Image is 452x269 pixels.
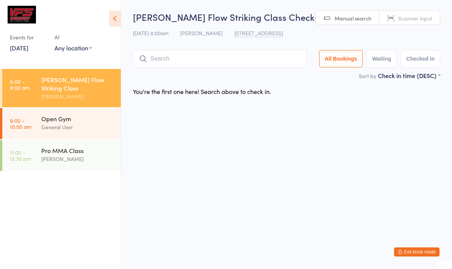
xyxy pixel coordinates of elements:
[55,31,92,44] div: At
[10,44,28,52] a: [DATE]
[2,69,121,107] a: 8:00 -9:00 am[PERSON_NAME] Flow Striking Class[PERSON_NAME]
[401,50,440,67] button: Checked in
[180,29,223,37] span: [PERSON_NAME]
[41,155,114,163] div: [PERSON_NAME]
[398,14,432,22] span: Scanner input
[8,6,36,23] img: VFS Academy
[2,108,121,139] a: 9:00 -10:00 amOpen GymGeneral User
[394,247,440,256] button: Exit kiosk mode
[366,50,397,67] button: Waiting
[133,50,307,67] input: Search
[41,92,114,101] div: [PERSON_NAME]
[41,75,114,92] div: [PERSON_NAME] Flow Striking Class
[10,78,30,91] time: 8:00 - 9:00 am
[319,50,363,67] button: All Bookings
[41,146,114,155] div: Pro MMA Class
[2,140,121,171] a: 11:00 -12:30 pmPro MMA Class[PERSON_NAME]
[41,114,114,123] div: Open Gym
[133,11,440,23] h2: [PERSON_NAME] Flow Striking Class Check-in
[335,14,371,22] span: Manual search
[55,44,92,52] div: Any location
[378,71,440,80] div: Check in time (DESC)
[133,87,271,95] div: You're the first one here! Search above to check in.
[359,72,376,80] label: Sort by
[10,117,31,130] time: 9:00 - 10:00 am
[10,31,47,44] div: Events for
[133,29,168,37] span: [DATE] 8:00am
[10,149,31,161] time: 11:00 - 12:30 pm
[41,123,114,131] div: General User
